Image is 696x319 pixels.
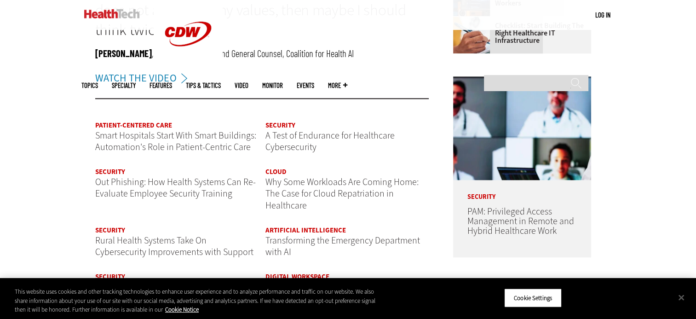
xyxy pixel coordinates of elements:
a: Security [95,272,125,281]
a: Video [235,82,248,89]
a: Tips & Tactics [186,82,221,89]
a: Digital Workspace [265,272,329,281]
a: MonITor [262,82,283,89]
span: More [328,82,347,89]
a: Why Some Workloads Are Coming Home: The Case for Cloud Repatriation in Healthcare [265,176,419,212]
button: Cookie Settings [504,288,562,307]
a: Patient-Centered Care [95,121,172,130]
a: Security [95,167,125,176]
a: Smart Hospitals Start With Smart Buildings: Automation's Role in Patient-Centric Care [95,129,256,154]
a: Events [297,82,314,89]
div: User menu [595,10,610,20]
a: More information about your privacy [165,306,199,313]
img: remote call with care team [453,76,591,180]
a: Security [95,226,125,235]
button: Close [671,287,691,307]
a: Transforming the Emergency Department with AI [265,234,420,259]
a: Artificial Intelligence [265,226,346,235]
a: Rural Health Systems Take On Cybersecurity Improvements with Support [95,234,253,259]
a: CDW [154,61,223,70]
a: Features [150,82,172,89]
a: Out Phishing: How Health Systems Can Re-Evaluate Employee Security Training [95,176,256,200]
a: PAM: Privileged Access Management in Remote and Hybrid Healthcare Work [467,205,574,237]
span: Specialty [112,82,136,89]
p: Security [453,180,591,200]
a: Log in [595,11,610,19]
span: Topics [81,82,98,89]
a: Security [265,121,295,130]
img: Home [84,9,140,18]
a: Cloud [265,167,287,176]
div: This website uses cookies and other tracking technologies to enhance user experience and to analy... [15,287,383,314]
a: A Test of Endurance for Healthcare Cybersecurity [265,129,395,154]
